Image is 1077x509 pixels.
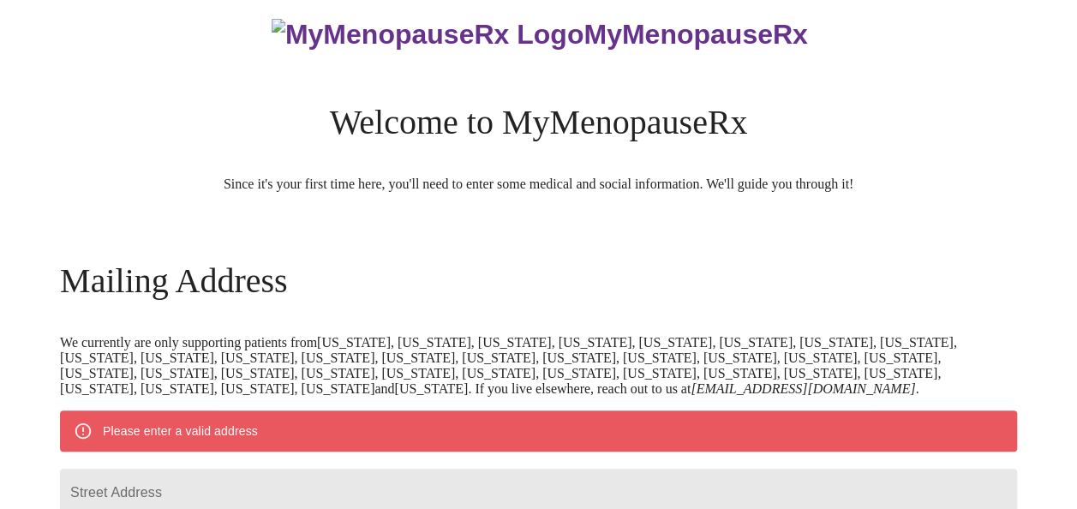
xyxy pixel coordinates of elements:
p: Since it's your first time here, you'll need to enter some medical and social information. We'll ... [60,177,1017,192]
h3: Welcome to MyMenopauseRx [60,102,1017,142]
img: MyMenopauseRx Logo [272,19,583,51]
p: We currently are only supporting patients from [US_STATE], [US_STATE], [US_STATE], [US_STATE], [U... [60,335,1017,397]
div: Please enter a valid address [103,416,258,446]
em: [EMAIL_ADDRESS][DOMAIN_NAME] [691,381,915,396]
h3: MyMenopauseRx [63,19,1017,51]
h3: Mailing Address [60,260,1017,301]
